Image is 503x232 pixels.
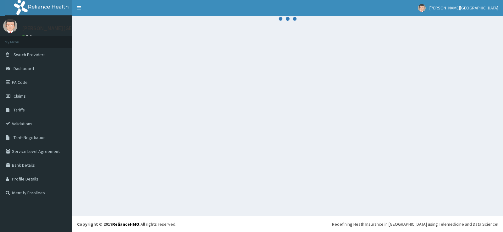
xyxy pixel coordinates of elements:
[14,66,34,71] span: Dashboard
[14,135,46,140] span: Tariff Negotiation
[332,221,498,227] div: Redefining Heath Insurance in [GEOGRAPHIC_DATA] using Telemedicine and Data Science!
[429,5,498,11] span: [PERSON_NAME][GEOGRAPHIC_DATA]
[14,52,46,57] span: Switch Providers
[22,34,37,39] a: Online
[418,4,426,12] img: User Image
[3,19,17,33] img: User Image
[77,221,141,227] strong: Copyright © 2017 .
[14,107,25,113] span: Tariffs
[14,93,26,99] span: Claims
[72,216,503,232] footer: All rights reserved.
[22,25,115,31] p: [PERSON_NAME][GEOGRAPHIC_DATA]
[112,221,139,227] a: RelianceHMO
[278,9,297,28] svg: audio-loading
